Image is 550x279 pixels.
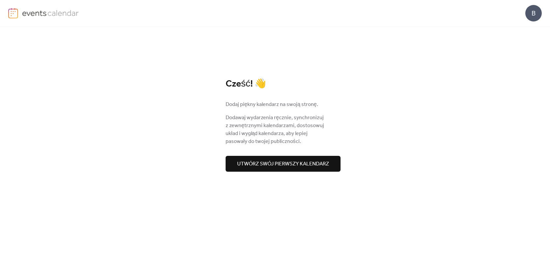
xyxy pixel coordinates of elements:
[525,5,542,21] div: B
[226,156,341,172] button: Utwórz swój pierwszy kalendarz
[226,114,324,146] span: Dodawaj wydarzenia ręcznie, synchronizuj z zewnętrznymi kalendarzami, dostosowuj układ i wygląd k...
[8,8,18,18] img: logo
[22,8,79,18] img: logo-type
[237,160,329,168] span: Utwórz swój pierwszy kalendarz
[226,101,318,109] span: Dodaj piękny kalendarz na swoją stronę.
[226,78,324,90] div: Cześć! 👋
